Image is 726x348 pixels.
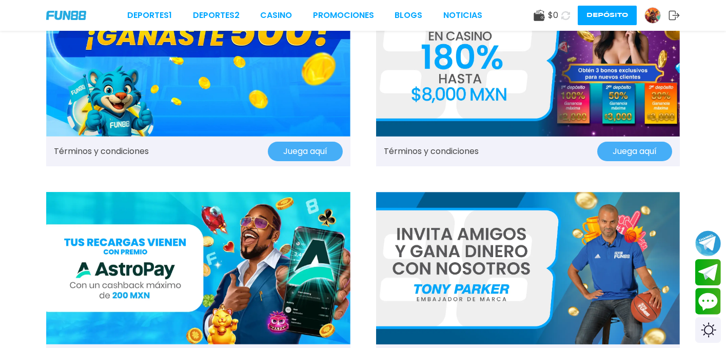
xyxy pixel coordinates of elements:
[645,8,660,23] img: Avatar
[695,288,721,315] button: Contact customer service
[384,145,479,158] a: Términos y condiciones
[313,9,374,22] a: Promociones
[578,6,637,25] button: Depósito
[395,9,422,22] a: BLOGS
[548,9,558,22] span: $ 0
[46,11,86,20] img: Company Logo
[695,230,721,257] button: Join telegram channel
[54,145,149,158] a: Términos y condiciones
[376,192,680,344] img: Promo Banner
[268,142,343,161] button: Juega aquí
[695,259,721,286] button: Join telegram
[644,7,669,24] a: Avatar
[695,317,721,343] div: Switch theme
[193,9,240,22] a: Deportes2
[46,192,350,344] img: Promo Banner
[127,9,172,22] a: Deportes1
[260,9,292,22] a: CASINO
[597,142,672,161] button: Juega aquí
[443,9,482,22] a: NOTICIAS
